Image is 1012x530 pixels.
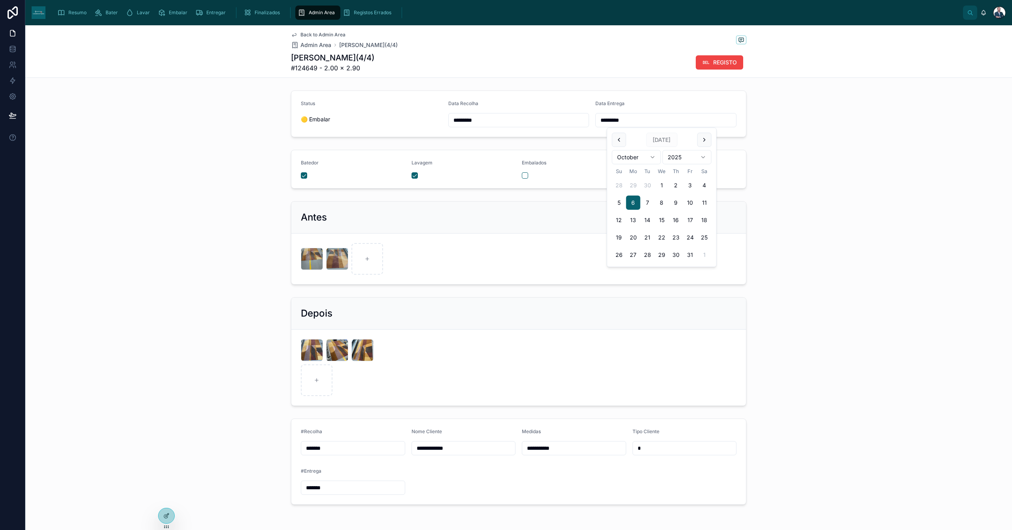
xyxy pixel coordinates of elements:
button: Thursday, October 9th, 2025 [669,196,683,210]
button: Saturday, October 11th, 2025 [697,196,712,210]
th: Wednesday [655,168,669,175]
button: Wednesday, October 22nd, 2025 [655,230,669,245]
button: Friday, October 3rd, 2025 [683,178,697,192]
th: Tuesday [640,168,655,175]
a: Registos Errados [340,6,397,20]
button: Sunday, October 26th, 2025 [612,248,626,262]
button: REGISTO [696,55,743,70]
a: Resumo [55,6,92,20]
a: Bater [92,6,123,20]
div: scrollable content [52,4,963,21]
button: Sunday, September 28th, 2025 [612,178,626,192]
button: Wednesday, October 15th, 2025 [655,213,669,227]
button: Friday, October 24th, 2025 [683,230,697,245]
button: Sunday, October 12th, 2025 [612,213,626,227]
button: Friday, October 10th, 2025 [683,196,697,210]
button: Thursday, October 2nd, 2025 [669,178,683,192]
span: Entregar [206,9,226,16]
button: Tuesday, October 7th, 2025 [640,196,655,210]
button: Wednesday, October 1st, 2025 [655,178,669,192]
button: Today, Monday, October 6th, 2025, selected [626,196,640,210]
span: Tipo Cliente [632,428,659,434]
button: Wednesday, October 8th, 2025 [655,196,669,210]
span: Data Entrega [595,100,625,106]
span: Status [301,100,315,106]
button: Thursday, October 30th, 2025 [669,248,683,262]
span: REGISTO [713,58,737,66]
h2: Depois [301,307,332,320]
span: Admin Area [300,41,331,49]
span: Embalar [169,9,187,16]
button: Tuesday, September 30th, 2025 [640,178,655,192]
a: Lavar [123,6,155,20]
span: Back to Admin Area [300,32,346,38]
img: App logo [32,6,45,19]
a: Embalar [155,6,193,20]
span: Bater [106,9,118,16]
h2: Antes [301,211,327,224]
button: Monday, October 13th, 2025 [626,213,640,227]
a: [PERSON_NAME](4/4) [339,41,398,49]
button: Monday, October 20th, 2025 [626,230,640,245]
span: Data Recolha [448,100,478,106]
button: Monday, October 27th, 2025 [626,248,640,262]
button: Thursday, October 16th, 2025 [669,213,683,227]
button: Tuesday, October 14th, 2025 [640,213,655,227]
a: Back to Admin Area [291,32,346,38]
span: Resumo [68,9,87,16]
th: Monday [626,168,640,175]
button: Friday, October 17th, 2025 [683,213,697,227]
span: Nome Cliente [412,428,442,434]
button: Monday, September 29th, 2025 [626,178,640,192]
span: Medidas [522,428,541,434]
span: #Recolha [301,428,322,434]
span: Finalizados [255,9,280,16]
th: Saturday [697,168,712,175]
span: #Entrega [301,468,321,474]
button: Saturday, November 1st, 2025 [697,248,712,262]
a: Admin Area [295,6,340,20]
a: Entregar [193,6,231,20]
a: Finalizados [241,6,285,20]
span: #124649 - 2.00 x 2.90 [291,63,374,73]
span: Embalados [522,160,546,166]
table: October 2025 [612,168,712,262]
button: Saturday, October 18th, 2025 [697,213,712,227]
th: Thursday [669,168,683,175]
th: Sunday [612,168,626,175]
button: Thursday, October 23rd, 2025 [669,230,683,245]
span: Admin Area [309,9,335,16]
button: Tuesday, October 21st, 2025 [640,230,655,245]
button: Sunday, October 5th, 2025 [612,196,626,210]
th: Friday [683,168,697,175]
h1: [PERSON_NAME](4/4) [291,52,374,63]
a: Admin Area [291,41,331,49]
span: Batedor [301,160,319,166]
button: Friday, October 31st, 2025 [683,248,697,262]
span: 🟡 Embalar [301,115,442,123]
button: Sunday, October 19th, 2025 [612,230,626,245]
button: Saturday, October 25th, 2025 [697,230,712,245]
button: Wednesday, October 29th, 2025 [655,248,669,262]
span: Registos Errados [354,9,391,16]
button: Tuesday, October 28th, 2025 [640,248,655,262]
span: Lavar [137,9,150,16]
button: Saturday, October 4th, 2025 [697,178,712,192]
span: Lavagem [412,160,432,166]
